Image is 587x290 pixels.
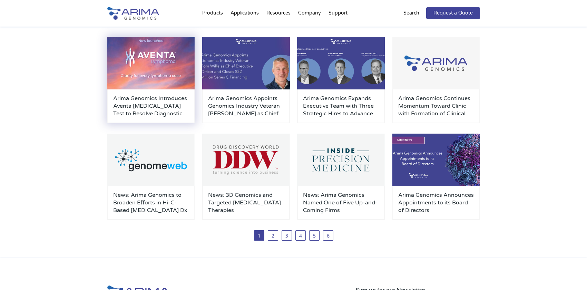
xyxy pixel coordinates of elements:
a: 6 [323,230,333,241]
a: 2 [268,230,278,241]
a: 4 [295,230,306,241]
img: Drug-Discovery-World_Logo-500x300.png [202,134,290,186]
a: Arima Genomics Expands Executive Team with Three Strategic Hires to Advance Clinical Applications... [303,95,379,117]
img: Personnel-Announcement-LinkedIn-Carousel-22025-1-500x300.jpg [202,37,290,89]
a: Arima Genomics Announces Appointments to its Board of Directors [398,191,474,214]
img: Personnel-Announcement-LinkedIn-Carousel-22025-500x300.png [297,37,385,89]
a: News: Arima Genomics Named One of Five Up-and-Coming Firms [303,191,379,214]
img: Arima-Genomics-logo [107,7,159,20]
img: GenomeWeb_Press-Release_Logo-500x300.png [107,134,195,186]
img: AventaLymphoma-500x300.jpg [107,37,195,89]
a: Request a Quote [426,7,480,19]
img: Inside-Precision-Medicine_Logo-500x300.png [297,134,385,186]
a: Arima Genomics Appoints Genomics Industry Veteran [PERSON_NAME] as Chief Executive Officer and Cl... [208,95,284,117]
a: News: Arima Genomics to Broaden Efforts in Hi-C-Based [MEDICAL_DATA] Dx [113,191,189,214]
a: 5 [309,230,320,241]
a: Arima Genomics Introduces Aventa [MEDICAL_DATA] Test to Resolve Diagnostic Uncertainty in B- and ... [113,95,189,117]
img: Group-929-500x300.jpg [392,37,480,89]
img: Board-members-500x300.jpg [392,134,480,186]
p: Search [403,9,419,18]
span: 1 [254,230,264,241]
a: Arima Genomics Continues Momentum Toward Clinic with Formation of Clinical Advisory Board [398,95,474,117]
a: 3 [282,230,292,241]
a: News: 3D Genomics and Targeted [MEDICAL_DATA] Therapies [208,191,284,214]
